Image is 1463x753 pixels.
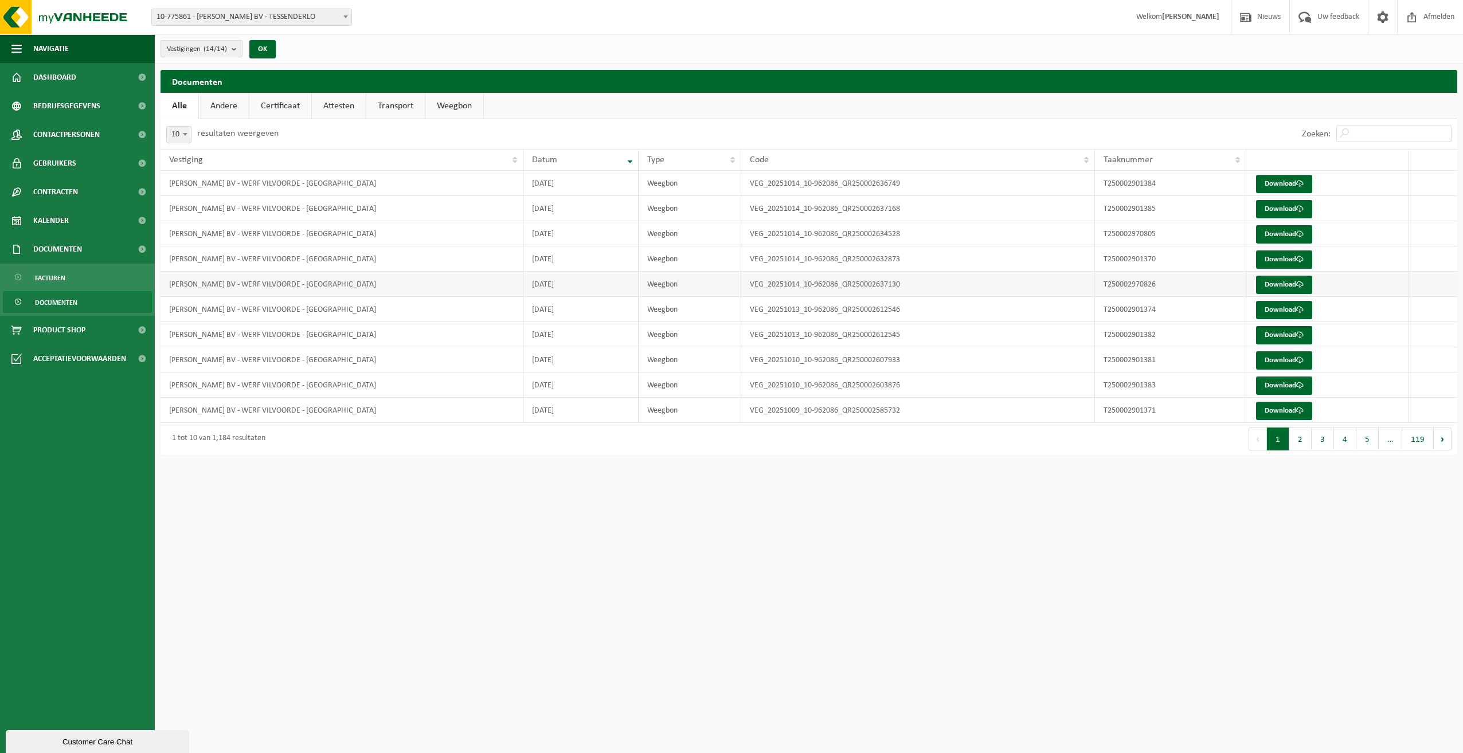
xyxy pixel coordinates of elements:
button: Previous [1249,428,1267,450]
td: VEG_20251013_10-962086_QR250002612545 [741,322,1095,347]
span: Code [750,155,769,164]
button: 4 [1334,428,1356,450]
td: [DATE] [523,347,639,372]
td: [PERSON_NAME] BV - WERF VILVOORDE - [GEOGRAPHIC_DATA] [161,272,523,297]
td: Weegbon [639,272,741,297]
td: [DATE] [523,221,639,246]
a: Transport [366,93,425,119]
a: Andere [199,93,249,119]
button: 5 [1356,428,1379,450]
td: [DATE] [523,246,639,272]
td: T250002901385 [1095,196,1246,221]
iframe: chat widget [6,728,191,753]
a: Download [1256,326,1312,344]
button: Vestigingen(14/14) [161,40,242,57]
td: Weegbon [639,347,741,372]
td: [DATE] [523,322,639,347]
td: Weegbon [639,322,741,347]
button: 2 [1289,428,1312,450]
span: … [1379,428,1402,450]
span: 10 [167,127,191,143]
span: Dashboard [33,63,76,92]
td: [PERSON_NAME] BV - WERF VILVOORDE - [GEOGRAPHIC_DATA] [161,347,523,372]
td: VEG_20251014_10-962086_QR250002636749 [741,171,1095,196]
td: [PERSON_NAME] BV - WERF VILVOORDE - [GEOGRAPHIC_DATA] [161,196,523,221]
td: Weegbon [639,246,741,272]
button: 3 [1312,428,1334,450]
td: VEG_20251014_10-962086_QR250002637130 [741,272,1095,297]
td: [DATE] [523,297,639,322]
a: Download [1256,376,1312,395]
span: Vestiging [169,155,203,164]
td: [PERSON_NAME] BV - WERF VILVOORDE - [GEOGRAPHIC_DATA] [161,322,523,347]
td: T250002901374 [1095,297,1246,322]
td: Weegbon [639,398,741,423]
td: VEG_20251014_10-962086_QR250002637168 [741,196,1095,221]
td: [PERSON_NAME] BV - WERF VILVOORDE - [GEOGRAPHIC_DATA] [161,372,523,398]
td: VEG_20251010_10-962086_QR250002607933 [741,347,1095,372]
strong: [PERSON_NAME] [1162,13,1219,21]
td: T250002901383 [1095,372,1246,398]
label: Zoeken: [1302,130,1331,139]
label: resultaten weergeven [197,129,279,138]
td: T250002901381 [1095,347,1246,372]
a: Certificaat [249,93,311,119]
a: Facturen [3,266,152,288]
span: 10 [166,126,191,143]
td: Weegbon [639,297,741,322]
span: Taaknummer [1104,155,1153,164]
button: 1 [1267,428,1289,450]
td: [DATE] [523,372,639,398]
td: T250002901382 [1095,322,1246,347]
td: Weegbon [639,171,741,196]
a: Alle [161,93,198,119]
span: 10-775861 - YVES MAES BV - TESSENDERLO [151,9,352,26]
span: Contactpersonen [33,120,100,149]
td: [PERSON_NAME] BV - WERF VILVOORDE - [GEOGRAPHIC_DATA] [161,246,523,272]
td: [PERSON_NAME] BV - WERF VILVOORDE - [GEOGRAPHIC_DATA] [161,171,523,196]
td: [DATE] [523,398,639,423]
a: Weegbon [425,93,483,119]
td: [PERSON_NAME] BV - WERF VILVOORDE - [GEOGRAPHIC_DATA] [161,297,523,322]
a: Attesten [312,93,366,119]
span: Documenten [33,235,82,264]
span: Contracten [33,178,78,206]
td: T250002970805 [1095,221,1246,246]
h2: Documenten [161,70,1457,92]
div: 1 tot 10 van 1,184 resultaten [166,429,265,449]
span: 10-775861 - YVES MAES BV - TESSENDERLO [152,9,351,25]
span: Product Shop [33,316,85,344]
a: Download [1256,351,1312,370]
td: T250002901370 [1095,246,1246,272]
td: VEG_20251010_10-962086_QR250002603876 [741,372,1095,398]
td: T250002970826 [1095,272,1246,297]
span: Type [647,155,664,164]
count: (14/14) [204,45,227,53]
td: [PERSON_NAME] BV - WERF VILVOORDE - [GEOGRAPHIC_DATA] [161,221,523,246]
a: Download [1256,402,1312,420]
a: Download [1256,276,1312,294]
td: T250002901384 [1095,171,1246,196]
span: Vestigingen [167,41,227,58]
button: Next [1434,428,1452,450]
td: [PERSON_NAME] BV - WERF VILVOORDE - [GEOGRAPHIC_DATA] [161,398,523,423]
span: Navigatie [33,34,69,63]
td: VEG_20251013_10-962086_QR250002612546 [741,297,1095,322]
span: Acceptatievoorwaarden [33,344,126,373]
span: Kalender [33,206,69,235]
td: Weegbon [639,372,741,398]
span: Documenten [35,292,77,313]
button: OK [249,40,276,58]
td: Weegbon [639,196,741,221]
span: Bedrijfsgegevens [33,92,100,120]
td: VEG_20251014_10-962086_QR250002632873 [741,246,1095,272]
span: Gebruikers [33,149,76,178]
td: [DATE] [523,196,639,221]
button: 119 [1402,428,1434,450]
span: Datum [532,155,557,164]
td: [DATE] [523,171,639,196]
td: VEG_20251009_10-962086_QR250002585732 [741,398,1095,423]
td: T250002901371 [1095,398,1246,423]
a: Download [1256,250,1312,269]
